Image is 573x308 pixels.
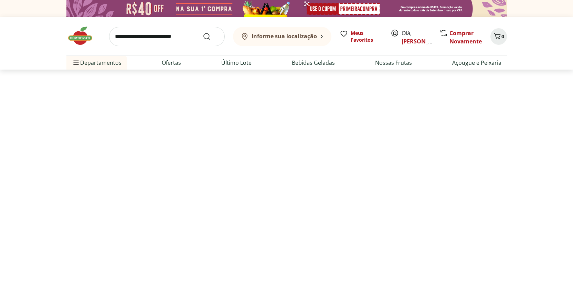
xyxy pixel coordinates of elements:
a: Comprar Novamente [449,29,482,45]
a: Último Lote [221,59,252,67]
a: [PERSON_NAME] [402,38,446,45]
button: Menu [72,54,80,71]
a: Ofertas [162,59,181,67]
button: Informe sua localização [233,27,331,46]
span: Departamentos [72,54,121,71]
button: Carrinho [490,28,507,45]
a: Nossas Frutas [375,59,412,67]
button: Submit Search [203,32,219,41]
span: 0 [501,33,504,40]
span: Olá, [402,29,432,45]
img: Hortifruti [66,25,101,46]
a: Bebidas Geladas [292,59,335,67]
input: search [109,27,225,46]
a: Açougue e Peixaria [452,59,501,67]
b: Informe sua localização [252,32,317,40]
a: Meus Favoritos [340,30,382,43]
span: Meus Favoritos [351,30,382,43]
